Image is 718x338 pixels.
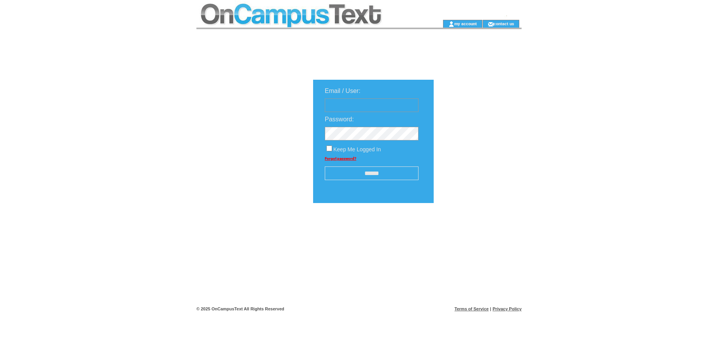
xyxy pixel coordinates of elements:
a: Forgot password? [325,156,356,161]
span: | [490,306,491,311]
span: Password: [325,116,354,123]
img: transparent.png;jsessionid=9051789849D9CF7346CA41D88051CC69 [456,222,495,232]
a: Terms of Service [455,306,489,311]
a: Privacy Policy [492,306,522,311]
span: Email / User: [325,88,361,94]
img: account_icon.gif;jsessionid=9051789849D9CF7346CA41D88051CC69 [448,21,454,27]
span: © 2025 OnCampusText All Rights Reserved [196,306,284,311]
a: my account [454,21,477,26]
span: Keep Me Logged In [333,146,381,152]
a: contact us [494,21,514,26]
img: contact_us_icon.gif;jsessionid=9051789849D9CF7346CA41D88051CC69 [488,21,494,27]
